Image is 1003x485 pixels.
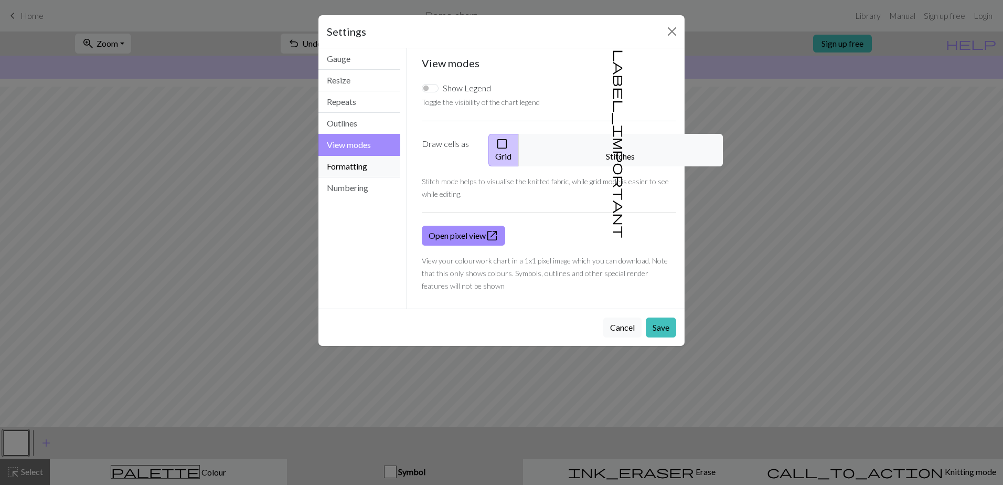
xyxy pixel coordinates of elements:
[603,318,642,338] button: Cancel
[422,256,668,290] small: View your colourwork chart in a 1x1 pixel image which you can download. Note that this only shows...
[318,91,400,113] button: Repeats
[443,82,491,94] label: Show Legend
[646,318,676,338] button: Save
[318,177,400,198] button: Numbering
[496,136,508,151] span: check_box_outline_blank
[318,113,400,134] button: Outlines
[422,98,540,107] small: Toggle the visibility of the chart legend
[327,24,366,39] h5: Settings
[664,23,680,40] button: Close
[488,134,519,166] button: Grid
[318,134,400,156] button: View modes
[318,48,400,70] button: Gauge
[612,49,627,238] span: label_important
[486,228,498,243] span: open_in_new
[518,134,723,166] button: Stitches
[422,57,677,69] h5: View modes
[318,156,400,177] button: Formatting
[422,226,505,246] a: Open pixel view
[422,177,669,198] small: Stitch mode helps to visualise the knitted fabric, while grid mode is easier to see while editing.
[415,134,482,166] label: Draw cells as
[318,70,400,91] button: Resize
